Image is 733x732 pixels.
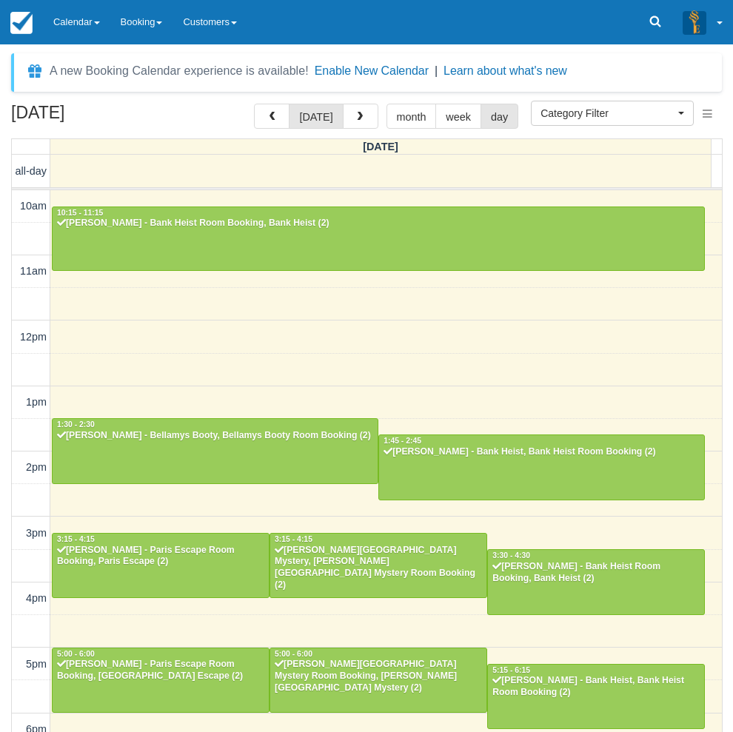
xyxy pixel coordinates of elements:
div: [PERSON_NAME][GEOGRAPHIC_DATA] Mystery Room Booking, [PERSON_NAME][GEOGRAPHIC_DATA] Mystery (2) [274,659,483,694]
div: [PERSON_NAME] - Paris Escape Room Booking, Paris Escape (2) [56,545,265,568]
div: [PERSON_NAME] - Paris Escape Room Booking, [GEOGRAPHIC_DATA] Escape (2) [56,659,265,682]
span: | [435,64,438,77]
div: A new Booking Calendar experience is available! [50,62,309,80]
button: day [481,104,518,129]
span: 3:15 - 4:15 [275,535,312,543]
a: 3:15 - 4:15[PERSON_NAME] - Paris Escape Room Booking, Paris Escape (2) [52,533,270,598]
span: Category Filter [540,106,675,121]
a: Learn about what's new [444,64,567,77]
span: 1:45 - 2:45 [384,437,421,445]
div: [PERSON_NAME][GEOGRAPHIC_DATA] Mystery, [PERSON_NAME][GEOGRAPHIC_DATA] Mystery Room Booking (2) [274,545,483,592]
span: 5:15 - 6:15 [492,666,530,674]
h2: [DATE] [11,104,198,131]
span: 5:00 - 6:00 [57,650,95,658]
a: 5:00 - 6:00[PERSON_NAME] - Paris Escape Room Booking, [GEOGRAPHIC_DATA] Escape (2) [52,648,270,713]
span: 10am [20,200,47,212]
img: A3 [683,10,706,34]
a: 3:15 - 4:15[PERSON_NAME][GEOGRAPHIC_DATA] Mystery, [PERSON_NAME][GEOGRAPHIC_DATA] Mystery Room Bo... [270,533,487,598]
button: month [386,104,437,129]
span: 12pm [20,331,47,343]
div: [PERSON_NAME] - Bank Heist, Bank Heist Room Booking (2) [383,446,700,458]
a: 5:15 - 6:15[PERSON_NAME] - Bank Heist, Bank Heist Room Booking (2) [487,664,705,729]
button: week [435,104,481,129]
img: checkfront-main-nav-mini-logo.png [10,12,33,34]
span: 11am [20,265,47,277]
button: Category Filter [531,101,694,126]
span: 1:30 - 2:30 [57,420,95,429]
button: [DATE] [289,104,343,129]
span: 3:15 - 4:15 [57,535,95,543]
span: 4pm [26,592,47,604]
span: 2pm [26,461,47,473]
span: 10:15 - 11:15 [57,209,103,217]
a: 3:30 - 4:30[PERSON_NAME] - Bank Heist Room Booking, Bank Heist (2) [487,549,705,614]
a: 1:45 - 2:45[PERSON_NAME] - Bank Heist, Bank Heist Room Booking (2) [378,434,705,500]
a: 1:30 - 2:30[PERSON_NAME] - Bellamys Booty, Bellamys Booty Room Booking (2) [52,418,378,483]
a: 10:15 - 11:15[PERSON_NAME] - Bank Heist Room Booking, Bank Heist (2) [52,206,705,272]
span: 3pm [26,527,47,539]
span: 5:00 - 6:00 [275,650,312,658]
a: 5:00 - 6:00[PERSON_NAME][GEOGRAPHIC_DATA] Mystery Room Booking, [PERSON_NAME][GEOGRAPHIC_DATA] My... [270,648,487,713]
div: [PERSON_NAME] - Bank Heist, Bank Heist Room Booking (2) [492,675,700,699]
span: [DATE] [363,141,398,152]
div: [PERSON_NAME] - Bank Heist Room Booking, Bank Heist (2) [56,218,700,229]
span: 5pm [26,658,47,670]
div: [PERSON_NAME] - Bellamys Booty, Bellamys Booty Room Booking (2) [56,430,374,442]
button: Enable New Calendar [315,64,429,78]
span: all-day [16,165,47,177]
span: 1pm [26,396,47,408]
div: [PERSON_NAME] - Bank Heist Room Booking, Bank Heist (2) [492,561,700,585]
span: 3:30 - 4:30 [492,551,530,560]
